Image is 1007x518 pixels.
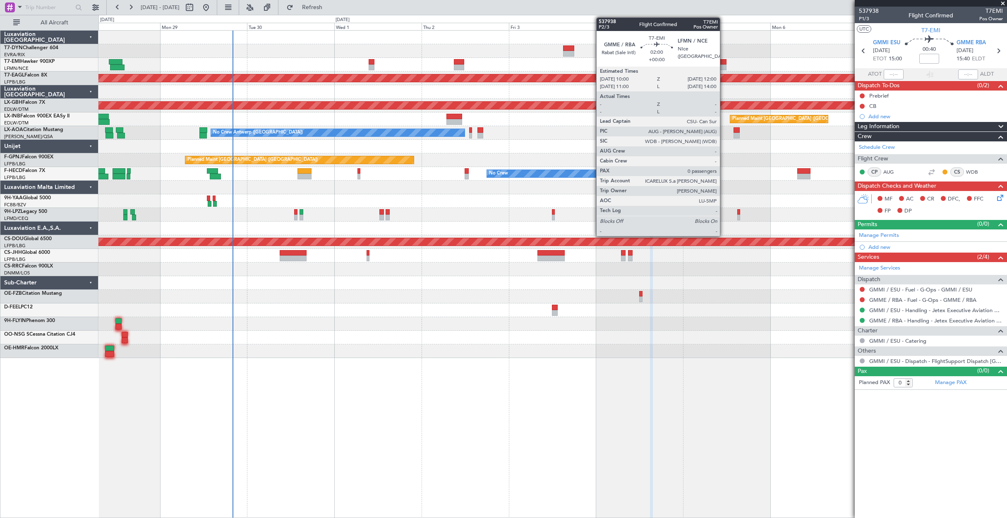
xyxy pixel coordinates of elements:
[4,59,55,64] a: T7-EMIHawker 900XP
[4,318,55,323] a: 9H-FLYINPhenom 300
[4,346,58,351] a: OE-HMRFalcon 2000LX
[489,167,508,180] div: No Crew
[4,65,29,72] a: LFMN/NCE
[4,332,75,337] a: OO-NSG SCessna Citation CJ4
[869,358,1003,365] a: GMMI / ESU - Dispatch - FlightSupport Dispatch [GEOGRAPHIC_DATA]
[4,305,21,310] span: D-FEEL
[4,305,33,310] a: D-FEELPC12
[336,17,350,24] div: [DATE]
[858,132,872,141] span: Crew
[957,47,973,55] span: [DATE]
[4,114,70,119] a: LX-INBFalcon 900EX EASy II
[4,79,26,85] a: LFPB/LBG
[858,275,880,284] span: Dispatch
[683,23,770,30] div: Sun 5
[4,256,26,263] a: LFPB/LBG
[4,73,24,78] span: T7-EAGL
[4,134,53,140] a: [PERSON_NAME]/QSA
[909,11,953,20] div: Flight Confirmed
[4,270,30,276] a: DNMM/LOS
[509,23,596,30] div: Fri 3
[4,196,23,201] span: 9H-YAA
[732,113,863,125] div: Planned Maint [GEOGRAPHIC_DATA] ([GEOGRAPHIC_DATA])
[972,55,985,63] span: ELDT
[25,1,73,14] input: Trip Number
[957,55,970,63] span: 15:40
[859,264,900,272] a: Manage Services
[4,215,28,222] a: LFMD/CEQ
[858,367,867,376] span: Pax
[295,5,330,10] span: Refresh
[683,174,701,179] div: -
[4,243,26,249] a: LFPB/LBG
[858,220,877,229] span: Permits
[4,291,62,296] a: OE-FZBCitation Mustang
[73,23,160,30] div: Sun 28
[858,346,876,356] span: Others
[100,17,114,24] div: [DATE]
[869,286,972,293] a: GMMI / ESU - Fuel - G-Ops - GMMI / ESU
[160,23,247,30] div: Mon 29
[935,379,966,387] a: Manage PAX
[667,174,684,179] div: -
[4,264,53,269] a: CS-RRCFalcon 900LX
[4,196,51,201] a: 9H-YAAGlobal 5000
[4,318,26,323] span: 9H-FLYIN
[4,346,24,351] span: OE-HMR
[4,155,53,160] a: F-GPNJFalcon 900EX
[4,59,20,64] span: T7-EMI
[859,15,879,22] span: P1/3
[868,113,1003,120] div: Add new
[966,168,985,176] a: WDB
[858,181,936,191] span: Dispatch Checks and Weather
[859,232,899,240] a: Manage Permits
[977,366,989,375] span: (0/0)
[873,55,887,63] span: ETOT
[9,16,90,29] button: All Aircraft
[213,127,303,139] div: No Crew Antwerp ([GEOGRAPHIC_DATA])
[4,73,47,78] a: T7-EAGLFalcon 8X
[869,92,889,99] div: Prebrief
[4,52,25,58] a: EVRA/RIX
[868,167,881,177] div: CP
[884,69,904,79] input: --:--
[869,337,926,344] a: GMMI / ESU - Catering
[977,81,989,90] span: (0/2)
[906,195,913,203] span: AC
[4,250,50,255] a: CS-JHHGlobal 6000
[4,236,52,241] a: CS-DOUGlobal 6500
[957,39,986,47] span: GMME RBA
[923,45,936,54] span: 00:40
[4,100,45,105] a: LX-GBHFalcon 7X
[4,168,22,173] span: F-HECD
[869,317,1003,324] a: GMME / RBA - Handling - Jetex Executive Aviation [GEOGRAPHIC_DATA] GMME / RBA
[868,243,1003,251] div: Add new
[4,45,23,50] span: T7-DYN
[948,195,960,203] span: DFC,
[4,209,21,214] span: 9H-LPZ
[885,195,892,203] span: MF
[858,253,879,262] span: Services
[4,161,26,167] a: LFPB/LBG
[4,202,26,208] a: FCBB/BZV
[858,122,899,131] span: Leg Information
[4,100,22,105] span: LX-GBH
[4,291,22,296] span: OE-FZB
[904,207,912,215] span: DP
[4,332,29,337] span: OO-NSG S
[422,23,509,30] div: Thu 2
[4,114,20,119] span: LX-INB
[883,168,902,176] a: AUG
[4,264,22,269] span: CS-RRC
[977,220,989,228] span: (0/0)
[4,127,63,132] a: LX-AOACitation Mustang
[4,120,29,126] a: EDLW/DTM
[858,154,888,164] span: Flight Crew
[4,250,22,255] span: CS-JHH
[868,70,882,79] span: ATOT
[4,236,24,241] span: CS-DOU
[977,253,989,261] span: (2/4)
[859,379,890,387] label: Planned PAX
[334,23,422,30] div: Wed 1
[950,167,964,177] div: CS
